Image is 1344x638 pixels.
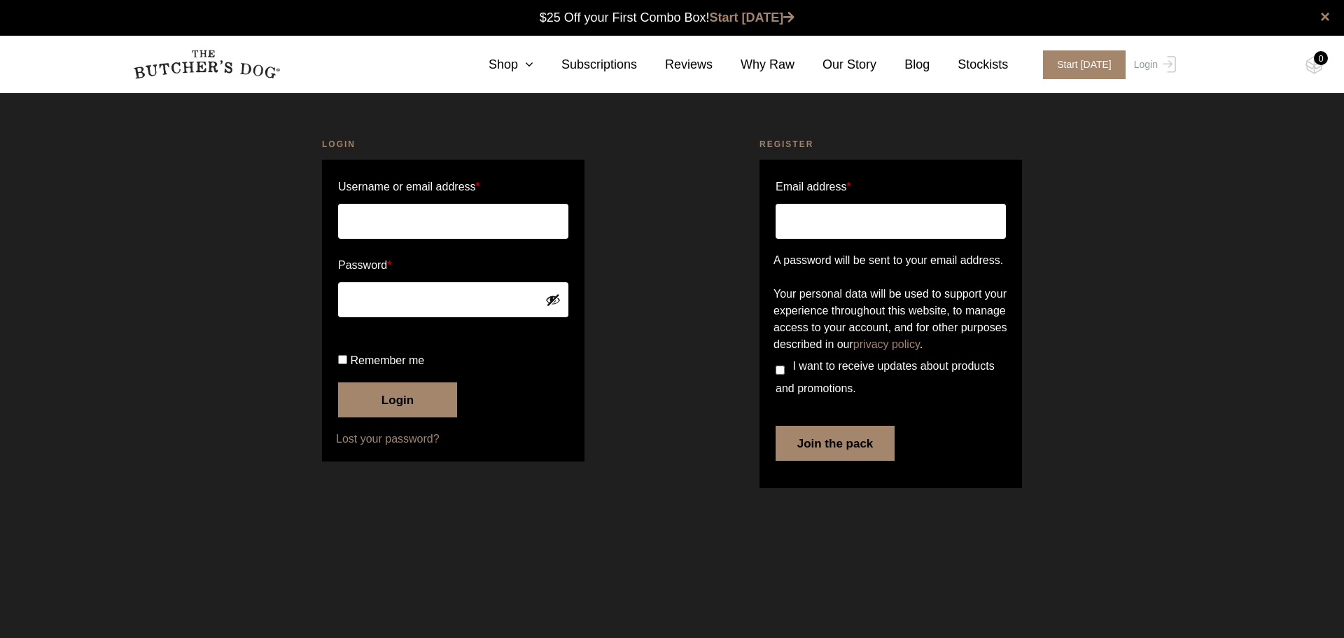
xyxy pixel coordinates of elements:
a: Reviews [637,55,713,74]
a: Stockists [930,55,1008,74]
button: Show password [545,292,561,307]
label: Password [338,254,568,277]
input: Remember me [338,355,347,364]
span: Start [DATE] [1043,50,1126,79]
a: Shop [461,55,533,74]
input: I want to receive updates about products and promotions. [776,366,785,375]
button: Login [338,382,457,417]
p: A password will be sent to your email address. [773,252,1008,269]
button: Join the pack [776,426,895,461]
h2: Login [322,137,584,151]
a: Login [1130,50,1176,79]
a: close [1320,8,1330,25]
a: Subscriptions [533,55,637,74]
a: Why Raw [713,55,794,74]
span: Remember me [350,354,424,366]
h2: Register [759,137,1022,151]
span: I want to receive updates about products and promotions. [776,360,995,394]
p: Your personal data will be used to support your experience throughout this website, to manage acc... [773,286,1008,353]
img: TBD_Cart-Empty.png [1305,56,1323,74]
a: Lost your password? [336,431,570,448]
div: 0 [1314,51,1328,65]
a: Blog [876,55,930,74]
label: Username or email address [338,176,568,198]
label: Email address [776,176,851,198]
a: Start [DATE] [1029,50,1130,79]
a: Our Story [794,55,876,74]
a: privacy policy [853,338,920,350]
a: Start [DATE] [710,11,795,25]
